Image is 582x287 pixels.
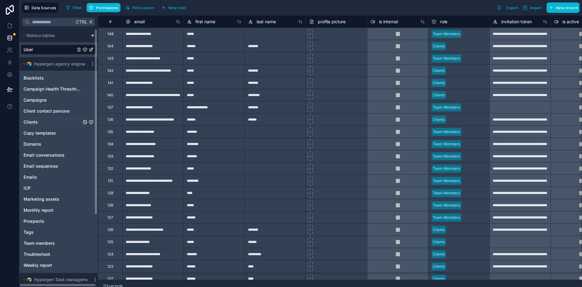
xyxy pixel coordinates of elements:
[107,129,113,134] div: 135
[521,2,544,13] button: Import
[433,31,460,37] div: Team Members
[433,141,460,147] div: Team Members
[103,19,118,24] div: #
[433,264,445,269] div: Clients
[506,6,518,10] span: Export
[107,166,113,171] div: 132
[433,252,445,257] div: Clients
[108,178,113,183] div: 131
[107,44,113,49] div: 144
[501,19,532,25] span: invitation token
[544,2,580,13] a: New record
[75,18,88,26] span: Ctrl
[134,19,145,25] span: email
[433,178,460,184] div: Team Members
[433,154,460,159] div: Team Members
[107,32,113,36] div: 148
[530,6,542,10] span: Import
[107,227,113,232] div: 126
[433,239,445,245] div: Clients
[257,19,276,25] span: last name
[89,20,93,24] span: K
[547,2,580,13] button: New record
[440,19,447,25] span: role
[63,3,84,12] button: Filter
[433,92,445,98] div: Clients
[87,3,120,12] button: Permissions
[107,68,113,73] div: 142
[123,3,157,12] button: Find column
[107,117,113,122] div: 136
[433,166,460,171] div: Team Members
[433,276,445,281] div: Clients
[73,6,82,10] span: Filter
[433,227,445,233] div: Clients
[433,215,460,220] div: Team Members
[107,252,113,257] div: 124
[562,19,579,25] span: is active
[556,6,577,10] span: New record
[107,93,113,98] div: 140
[22,2,58,13] button: Data Sources
[169,6,186,10] span: New field
[107,191,113,196] div: 129
[433,190,460,196] div: Team Members
[107,276,113,281] div: 122
[495,2,521,13] button: Export
[195,19,215,25] span: first name
[433,56,460,61] div: Team Members
[107,142,113,147] div: 134
[433,129,460,135] div: Team Members
[32,6,56,10] span: Data Sources
[132,6,154,10] span: Find column
[107,105,113,110] div: 137
[433,105,460,110] div: Team Members
[107,154,113,159] div: 133
[433,43,445,49] div: Clients
[159,3,188,12] button: New field
[107,215,113,220] div: 127
[379,19,398,25] span: is internal
[107,56,113,61] div: 143
[433,117,445,122] div: Clients
[318,19,346,25] span: profile picture
[87,3,123,12] a: Permissions
[433,80,445,86] div: Clients
[107,240,113,244] div: 125
[96,6,118,10] span: Permissions
[433,203,460,208] div: Team Members
[108,80,113,85] div: 141
[107,203,113,208] div: 128
[107,264,113,269] div: 123
[433,68,445,73] div: Clients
